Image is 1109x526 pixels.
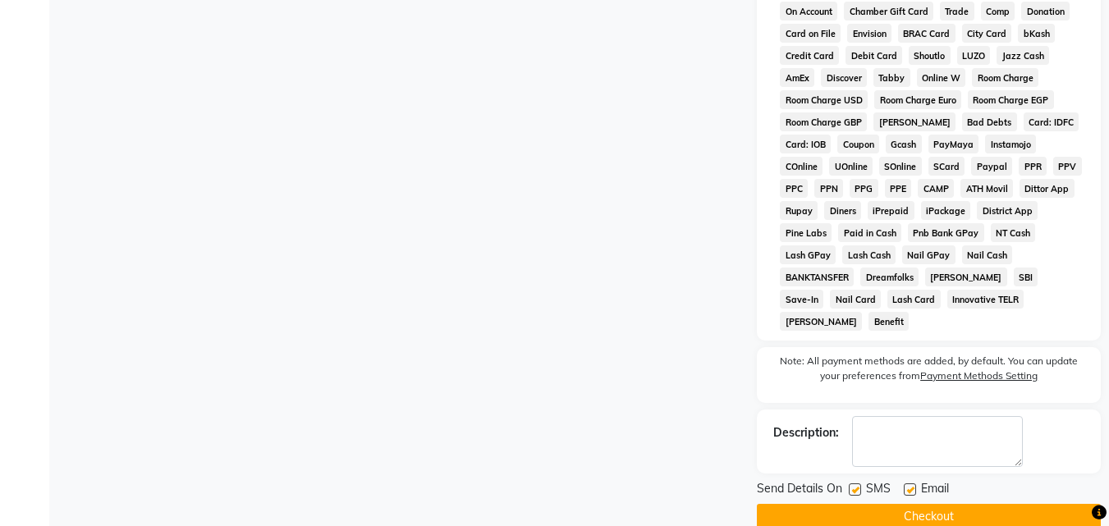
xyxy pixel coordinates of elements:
[991,223,1036,242] span: NT Cash
[868,312,909,331] span: Benefit
[887,290,941,309] span: Lash Card
[868,201,914,220] span: iPrepaid
[780,2,837,21] span: On Account
[920,368,1038,383] label: Payment Methods Setting
[960,179,1013,198] span: ATH Movil
[845,46,902,65] span: Debit Card
[837,135,879,153] span: Coupon
[947,290,1024,309] span: Innovative TELR
[1020,179,1075,198] span: Dittor App
[962,112,1017,131] span: Bad Debts
[773,424,839,441] div: Description:
[1024,112,1079,131] span: Card: IDFC
[860,268,919,286] span: Dreamfolks
[780,179,808,198] span: PPC
[1018,24,1055,43] span: bKash
[757,480,842,501] span: Send Details On
[928,135,979,153] span: PayMaya
[814,179,843,198] span: PPN
[829,157,873,176] span: UOnline
[780,90,868,109] span: Room Charge USD
[780,157,823,176] span: COnline
[1053,157,1082,176] span: PPV
[847,24,891,43] span: Envision
[918,179,954,198] span: CAMP
[780,223,832,242] span: Pine Labs
[957,46,991,65] span: LUZO
[873,68,910,87] span: Tabby
[838,223,901,242] span: Paid in Cash
[921,480,949,501] span: Email
[866,480,891,501] span: SMS
[908,223,984,242] span: Pnb Bank GPay
[879,157,922,176] span: SOnline
[997,46,1049,65] span: Jazz Cash
[780,290,823,309] span: Save-In
[773,354,1084,390] label: Note: All payment methods are added, by default. You can update your preferences from
[780,112,867,131] span: Room Charge GBP
[780,135,831,153] span: Card: IOB
[928,157,965,176] span: SCard
[925,268,1007,286] span: [PERSON_NAME]
[885,179,912,198] span: PPE
[1014,268,1038,286] span: SBI
[898,24,955,43] span: BRAC Card
[842,245,896,264] span: Lash Cash
[909,46,951,65] span: Shoutlo
[873,112,955,131] span: [PERSON_NAME]
[971,157,1012,176] span: Paypal
[886,135,922,153] span: Gcash
[874,90,961,109] span: Room Charge Euro
[917,68,966,87] span: Online W
[968,90,1054,109] span: Room Charge EGP
[821,68,867,87] span: Discover
[962,245,1013,264] span: Nail Cash
[780,46,839,65] span: Credit Card
[981,2,1015,21] span: Comp
[962,24,1012,43] span: City Card
[824,201,861,220] span: Diners
[972,68,1038,87] span: Room Charge
[921,201,971,220] span: iPackage
[844,2,933,21] span: Chamber Gift Card
[902,245,955,264] span: Nail GPay
[780,24,841,43] span: Card on File
[1021,2,1070,21] span: Donation
[830,290,881,309] span: Nail Card
[985,135,1036,153] span: Instamojo
[940,2,974,21] span: Trade
[1019,157,1047,176] span: PPR
[780,312,862,331] span: [PERSON_NAME]
[850,179,878,198] span: PPG
[780,68,814,87] span: AmEx
[780,245,836,264] span: Lash GPay
[977,201,1038,220] span: District App
[780,201,818,220] span: Rupay
[780,268,854,286] span: BANKTANSFER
